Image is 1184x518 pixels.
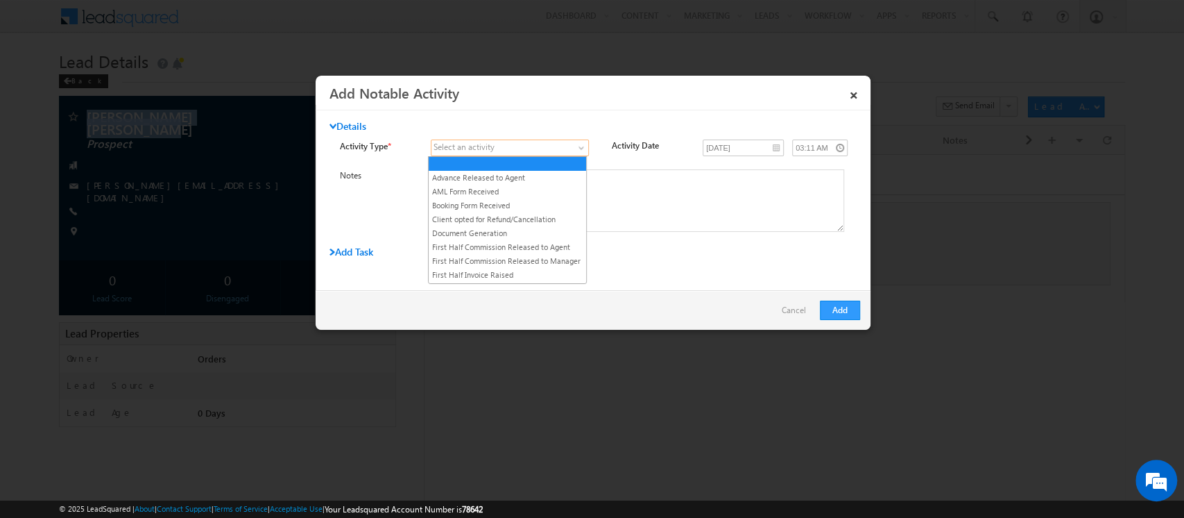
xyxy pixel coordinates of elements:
label: Activity Type [340,140,417,153]
label: Activity Date [612,140,689,152]
div: No activities found! [14,47,686,131]
div: All Selected [73,15,113,28]
a: About [135,504,155,513]
button: Add [820,301,860,320]
div: Minimize live chat window [228,7,261,40]
a: × [842,81,866,105]
span: © 2025 LeadSquared | | | | | [59,503,483,516]
a: Acceptable Use [270,504,323,513]
a: Advance Released to Agent [429,172,586,184]
label: Notes [340,169,417,182]
span: Your Leadsquared Account Number is [325,504,483,515]
div: All Time [239,15,266,28]
a: Booking Form Received [429,199,586,212]
span: Activity Type [14,10,62,31]
em: Start Chat [189,408,252,426]
a: First Half Invoice Raised [429,269,586,281]
a: Document Generation [429,227,586,240]
a: First Half Commission Released to Agent [429,241,586,253]
div: Select an activity [434,141,495,153]
span: 78642 [462,504,483,515]
span: Time [209,10,228,31]
textarea: Type your message and hit 'Enter' [18,128,253,396]
div: Chat with us now [72,73,233,91]
a: Contact Support [157,504,212,513]
span: Add Task [329,245,373,258]
a: First Half Payment Received from Developer [429,283,586,295]
a: Cancel [782,301,813,327]
img: d_60004797649_company_0_60004797649 [24,73,58,91]
span: Details [329,120,366,133]
a: Client opted for Refund/Cancellation [429,213,586,226]
a: AML Form Received [429,185,586,198]
a: Terms of Service [214,504,268,513]
a: First Half Commission Released to Manager [429,255,586,267]
div: All Selected [69,11,173,32]
h3: Add Notable Activity [329,81,842,105]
